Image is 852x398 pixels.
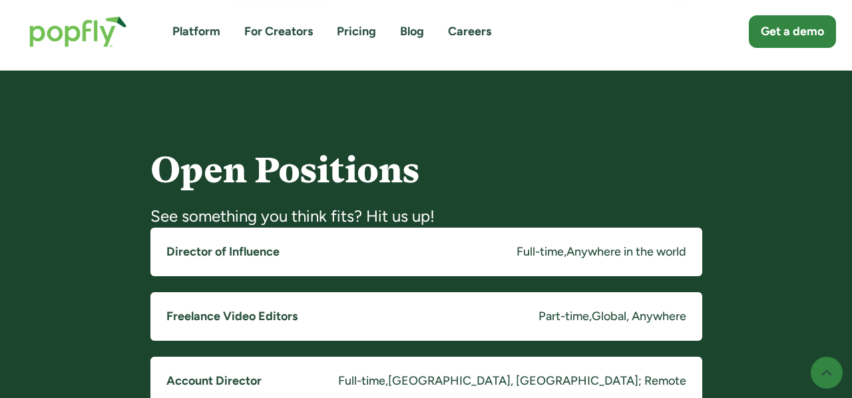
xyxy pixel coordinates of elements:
a: Platform [172,23,220,40]
div: [GEOGRAPHIC_DATA], [GEOGRAPHIC_DATA]; Remote [388,373,686,389]
a: Pricing [337,23,376,40]
h4: Open Positions [150,150,702,190]
a: For Creators [244,23,313,40]
a: home [16,3,140,61]
a: Careers [448,23,491,40]
div: Get a demo [761,23,824,40]
div: , [385,373,388,389]
div: , [589,308,592,325]
div: Anywhere in the world [566,244,686,260]
a: Get a demo [749,15,836,48]
a: Director of InfluenceFull-time,Anywhere in the world [150,228,702,276]
div: Global, Anywhere [592,308,686,325]
div: See something you think fits? Hit us up! [150,206,702,227]
h5: Freelance Video Editors [166,308,298,325]
div: , [564,244,566,260]
div: Full-time [338,373,385,389]
a: Freelance Video EditorsPart-time,Global, Anywhere [150,292,702,341]
div: Part-time [538,308,589,325]
div: Full-time [517,244,564,260]
a: Blog [400,23,424,40]
h5: Director of Influence [166,244,280,260]
h5: Account Director [166,373,262,389]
